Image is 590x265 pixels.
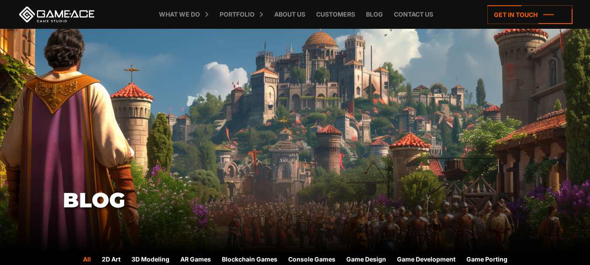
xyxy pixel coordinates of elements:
[487,5,573,24] a: Get in touch
[63,189,528,211] h1: Blog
